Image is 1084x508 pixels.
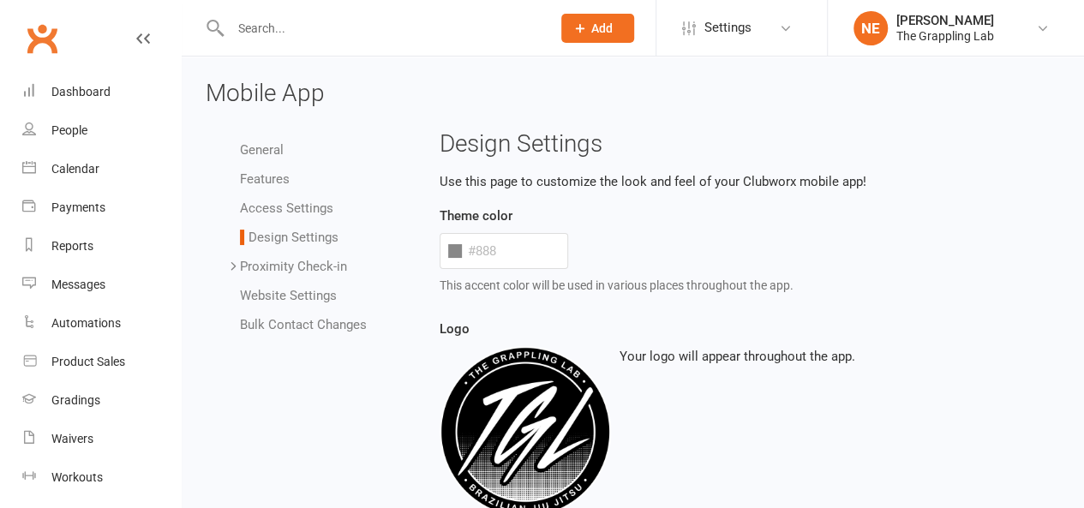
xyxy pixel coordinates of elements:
a: People [22,111,181,150]
div: The Grappling Lab [896,28,994,44]
div: Dashboard [51,85,111,99]
div: NE [853,11,888,45]
a: Workouts [22,458,181,497]
div: Messages [51,278,105,291]
h3: Design Settings [440,131,1046,158]
div: Product Sales [51,355,125,368]
a: Automations [22,304,181,343]
div: Calendar [51,162,99,176]
div: Your logo will appear throughout the app. [620,346,855,367]
label: Logo [440,319,470,339]
a: Features [240,171,290,187]
a: Waivers [22,420,181,458]
button: Add [561,14,634,43]
a: Bulk Contact Changes [240,317,367,332]
a: Messages [22,266,181,304]
div: Reports [51,239,93,253]
input: #888 [440,233,568,269]
a: Reports [22,227,181,266]
a: Calendar [22,150,181,188]
a: Product Sales [22,343,181,381]
p: Use this page to customize the look and feel of your Clubworx mobile app! [440,171,1046,192]
h3: Mobile App [206,81,1060,107]
div: This accent color will be used in various places throughout the app. [440,276,889,295]
span: Add [591,21,613,35]
div: [PERSON_NAME] [896,13,994,28]
div: Payments [51,200,105,214]
a: Clubworx [21,17,63,60]
a: Design Settings [240,230,338,245]
a: Gradings [22,381,181,420]
a: Access Settings [240,200,333,216]
a: Website Settings [240,288,337,303]
a: Proximity Check-in [240,259,347,274]
span: Settings [704,9,752,47]
div: People [51,123,87,137]
a: Dashboard [22,73,181,111]
label: Theme color [440,206,512,226]
div: Gradings [51,393,100,407]
div: Waivers [51,432,93,445]
a: General [240,142,284,158]
input: Search... [225,16,540,40]
div: Automations [51,316,121,330]
div: Workouts [51,470,103,484]
a: Payments [22,188,181,227]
